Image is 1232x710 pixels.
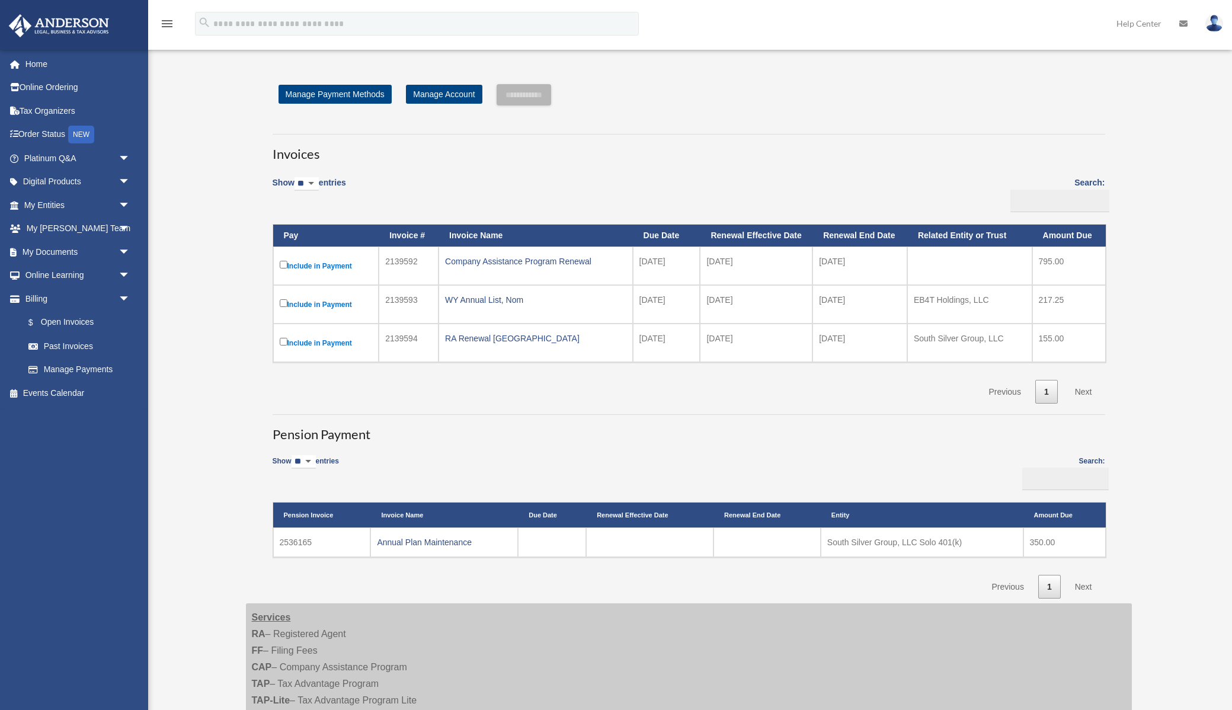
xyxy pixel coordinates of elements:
td: 217.25 [1032,285,1106,324]
td: [DATE] [700,285,812,324]
a: My [PERSON_NAME] Teamarrow_drop_down [8,217,148,241]
td: 2139594 [379,324,439,362]
input: Include in Payment [280,261,287,268]
a: Past Invoices [17,334,142,358]
div: WY Annual List, Nom [445,292,626,308]
a: Previous [980,380,1029,404]
span: arrow_drop_down [119,193,142,218]
th: Due Date: activate to sort column ascending [518,503,586,527]
td: [DATE] [633,324,700,362]
th: Due Date: activate to sort column ascending [633,225,700,247]
td: [DATE] [633,285,700,324]
a: Next [1066,380,1101,404]
td: [DATE] [633,247,700,285]
label: Search: [1019,455,1105,490]
span: arrow_drop_down [119,287,142,311]
a: Next [1066,575,1101,599]
th: Entity: activate to sort column ascending [821,503,1023,527]
a: Manage Payments [17,358,142,382]
th: Pay: activate to sort column descending [273,225,379,247]
th: Amount Due: activate to sort column ascending [1023,503,1106,527]
strong: RA [252,629,265,639]
a: Annual Plan Maintenance [377,538,472,547]
a: Online Learningarrow_drop_down [8,264,148,287]
label: Include in Payment [280,258,373,273]
td: South Silver Group, LLC Solo 401(k) [821,527,1023,557]
span: arrow_drop_down [119,170,142,194]
span: arrow_drop_down [119,240,142,264]
td: 795.00 [1032,247,1106,285]
span: $ [35,315,41,330]
a: Previous [983,575,1032,599]
h3: Pension Payment [273,414,1105,444]
td: 2139592 [379,247,439,285]
a: Home [8,52,148,76]
div: NEW [68,126,94,143]
td: 2139593 [379,285,439,324]
td: EB4T Holdings, LLC [907,285,1032,324]
label: Show entries [273,455,339,481]
h3: Invoices [273,134,1105,164]
a: 1 [1035,380,1058,404]
td: 2536165 [273,527,371,557]
strong: CAP [252,662,272,672]
a: $Open Invoices [17,311,136,335]
td: 155.00 [1032,324,1106,362]
a: menu [160,21,174,31]
a: 1 [1038,575,1061,599]
a: Digital Productsarrow_drop_down [8,170,148,194]
i: search [198,16,211,29]
input: Include in Payment [280,299,287,307]
input: Search: [1022,468,1109,490]
td: South Silver Group, LLC [907,324,1032,362]
a: Platinum Q&Aarrow_drop_down [8,146,148,170]
input: Search: [1010,190,1109,212]
td: [DATE] [812,247,907,285]
a: My Documentsarrow_drop_down [8,240,148,264]
a: Online Ordering [8,76,148,100]
span: arrow_drop_down [119,264,142,288]
img: User Pic [1205,15,1223,32]
td: [DATE] [812,324,907,362]
th: Pension Invoice: activate to sort column descending [273,503,371,527]
td: [DATE] [700,324,812,362]
select: Showentries [292,455,316,469]
strong: FF [252,645,264,655]
th: Renewal Effective Date: activate to sort column ascending [586,503,713,527]
a: Manage Account [406,85,482,104]
a: Order StatusNEW [8,123,148,147]
strong: Services [252,612,291,622]
input: Include in Payment [280,338,287,346]
span: arrow_drop_down [119,217,142,241]
th: Invoice #: activate to sort column ascending [379,225,439,247]
strong: TAP [252,679,270,689]
th: Renewal End Date: activate to sort column ascending [812,225,907,247]
select: Showentries [295,177,319,191]
th: Invoice Name: activate to sort column ascending [439,225,633,247]
label: Include in Payment [280,297,373,312]
label: Show entries [273,175,346,203]
a: Billingarrow_drop_down [8,287,142,311]
th: Amount Due: activate to sort column ascending [1032,225,1106,247]
td: [DATE] [700,247,812,285]
a: Tax Organizers [8,99,148,123]
td: [DATE] [812,285,907,324]
div: Company Assistance Program Renewal [445,253,626,270]
div: RA Renewal [GEOGRAPHIC_DATA] [445,330,626,347]
th: Renewal End Date: activate to sort column ascending [713,503,821,527]
th: Invoice Name: activate to sort column ascending [370,503,518,527]
strong: TAP-Lite [252,695,290,705]
label: Search: [1006,175,1105,212]
a: Manage Payment Methods [279,85,392,104]
label: Include in Payment [280,335,373,350]
i: menu [160,17,174,31]
th: Related Entity or Trust: activate to sort column ascending [907,225,1032,247]
td: 350.00 [1023,527,1106,557]
a: Events Calendar [8,381,148,405]
span: arrow_drop_down [119,146,142,171]
img: Anderson Advisors Platinum Portal [5,14,113,37]
th: Renewal Effective Date: activate to sort column ascending [700,225,812,247]
a: My Entitiesarrow_drop_down [8,193,148,217]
